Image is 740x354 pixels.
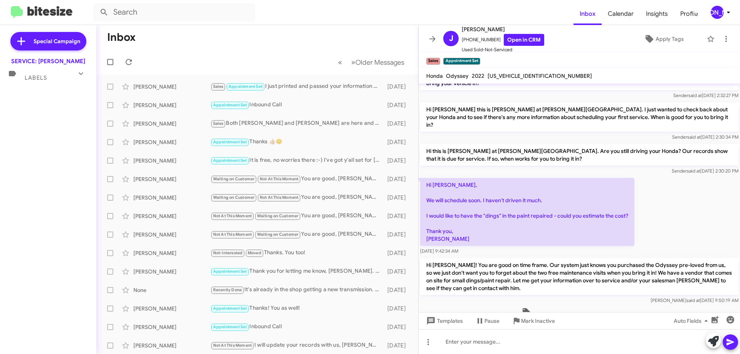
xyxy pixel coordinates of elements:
span: Waiting on Customer [213,176,255,181]
span: Tagged as 'Other' on [DATE] 10:39:50 AM [519,307,640,319]
span: said at [686,297,700,303]
span: Not-Interested [213,250,243,255]
button: [PERSON_NAME] [704,6,732,19]
span: Auto Fields [674,314,711,328]
span: Not At This Moment [213,343,252,348]
div: [PERSON_NAME] [133,120,210,128]
div: SERVICE: [PERSON_NAME] [11,57,85,65]
div: I just printed and passed your information over to [PERSON_NAME], he's our General Manager and he... [210,82,383,91]
span: [DATE] 9:42:34 AM [420,248,458,254]
div: Thanks. You too! [210,248,383,257]
button: Next [346,54,409,70]
div: Inbound Call [210,322,383,331]
div: [PERSON_NAME] [133,157,210,164]
p: Hi [PERSON_NAME] this is [PERSON_NAME] at [PERSON_NAME][GEOGRAPHIC_DATA]. I just wanted to check ... [420,102,738,132]
button: Mark Inactive [506,314,561,328]
span: » [351,57,355,67]
span: Sender [DATE] 2:30:34 PM [672,134,738,140]
div: None [133,286,210,294]
span: Not At This Moment [213,232,252,237]
span: Special Campaign [34,37,80,45]
span: Odyssey [446,72,469,79]
div: [DATE] [383,120,412,128]
a: Special Campaign [10,32,86,50]
div: Thanks! You as well! [210,304,383,313]
span: Used Sold-Not-Serviced [462,46,544,54]
button: Previous [333,54,347,70]
div: [PERSON_NAME] [133,101,210,109]
span: Appointment Set [213,324,247,329]
nav: Page navigation example [334,54,409,70]
span: Sender [DATE] 2:30:20 PM [672,168,738,174]
span: Honda [426,72,443,79]
span: Sales [213,84,224,89]
small: Appointment Set [443,58,480,65]
div: [DATE] [383,175,412,183]
div: Inbound Call [210,101,383,109]
div: [PERSON_NAME] [133,212,210,220]
span: said at [688,92,702,98]
button: Templates [419,314,469,328]
div: [PERSON_NAME] [133,342,210,349]
div: I will update your records with us, [PERSON_NAME]. Thank you and have a wonderful rest of your da... [210,341,383,350]
span: Appointment Set [213,139,247,144]
div: [DATE] [383,194,412,201]
a: Profile [674,3,704,25]
div: [DATE] [383,83,412,91]
span: Appointment Set [229,84,262,89]
span: [US_VEHICLE_IDENTIFICATION_NUMBER] [488,72,592,79]
div: [DATE] [383,138,412,146]
span: Appointment Set [213,102,247,107]
span: 2022 [472,72,484,79]
button: Apply Tags [624,32,703,46]
span: Waiting on Customer [257,213,299,218]
span: Not At This Moment [260,176,299,181]
span: J [449,32,453,45]
span: Labels [25,74,47,81]
div: [PERSON_NAME] [133,268,210,275]
p: Hi this is [PERSON_NAME] at [PERSON_NAME][GEOGRAPHIC_DATA]. Are you still driving your Honda? Our... [420,144,738,166]
span: Sender [DATE] 2:32:27 PM [673,92,738,98]
span: Pause [484,314,499,328]
p: Hi [PERSON_NAME]! You are good on time frame. Our system just knows you purchased the Odyssey pre... [420,258,738,295]
button: Auto Fields [668,314,717,328]
div: It is free, no worries there :-) I've got y'all set for [DATE], at 11:30 for that first of two fr... [210,156,383,165]
div: [PERSON_NAME] [133,231,210,238]
div: [PERSON_NAME] [133,175,210,183]
span: Waiting on Customer [257,232,299,237]
div: [DATE] [383,157,412,164]
a: Insights [640,3,674,25]
div: You are good, [PERSON_NAME]. Just let us know if there is anything we can do for you. Have a wond... [210,174,383,183]
div: [DATE] [383,212,412,220]
div: [DATE] [383,342,412,349]
div: [PERSON_NAME] [133,249,210,257]
div: [DATE] [383,231,412,238]
div: [DATE] [383,268,412,275]
span: Appointment Set [213,158,247,163]
span: Waiting on Customer [213,195,255,200]
span: Sales [213,121,224,126]
div: [PERSON_NAME] [711,6,724,19]
button: Pause [469,314,506,328]
div: [PERSON_NAME] [133,194,210,201]
div: [PERSON_NAME] [133,138,210,146]
span: Older Messages [355,58,404,67]
div: [PERSON_NAME] [133,323,210,331]
div: [DATE] [383,323,412,331]
a: Calendar [602,3,640,25]
span: [PERSON_NAME] [DATE] 9:50:19 AM [651,297,738,303]
span: [PERSON_NAME] [462,25,544,34]
a: Inbox [573,3,602,25]
span: Not At This Moment [260,195,299,200]
span: Templates [425,314,463,328]
div: [DATE] [383,305,412,312]
span: Appointment Set [213,306,247,311]
span: Recently Done [213,287,242,292]
span: Not At This Moment [213,213,252,218]
div: Thank you for letting me know, [PERSON_NAME]. We've been having some issues with our messaging pr... [210,267,383,276]
div: Both [PERSON_NAME] and [PERSON_NAME] are here and were in the same office when I brought them the... [210,119,383,128]
div: [DATE] [383,101,412,109]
